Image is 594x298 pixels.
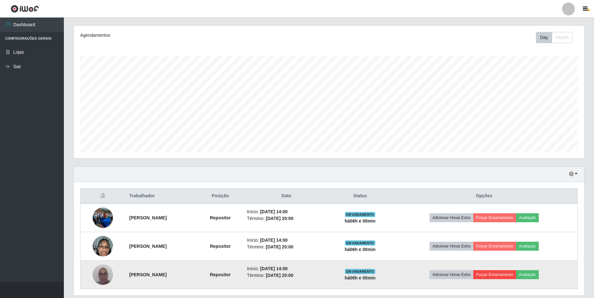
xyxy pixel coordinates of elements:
[247,272,325,279] li: Término:
[11,5,39,13] img: CoreUI Logo
[80,32,282,39] div: Agendamentos
[247,244,325,250] li: Término:
[345,275,376,280] strong: há 06 h e 00 min
[198,189,243,204] th: Posição
[329,189,391,204] th: Status
[430,270,473,279] button: Adicionar Horas Extra
[247,215,325,222] li: Término:
[473,213,516,222] button: Forçar Encerramento
[247,208,325,215] li: Início:
[247,237,325,244] li: Início:
[129,215,167,220] strong: [PERSON_NAME]
[536,32,573,43] div: First group
[536,32,578,43] div: Toolbar with button groups
[516,213,539,222] button: Avaliação
[430,213,473,222] button: Adicionar Horas Extra
[516,270,539,279] button: Avaliação
[129,272,167,277] strong: [PERSON_NAME]
[345,212,375,217] span: EM ANDAMENTO
[266,273,293,278] time: [DATE] 20:00
[260,266,287,271] time: [DATE] 14:00
[266,216,293,221] time: [DATE] 20:00
[536,32,552,43] button: Day
[473,270,516,279] button: Forçar Encerramento
[93,228,113,264] img: 1755386143751.jpeg
[345,218,376,224] strong: há 06 h e 00 min
[430,242,473,251] button: Adicionar Horas Extra
[243,189,329,204] th: Data
[93,261,113,288] img: 1758737103352.jpeg
[516,242,539,251] button: Avaliação
[247,265,325,272] li: Início:
[126,189,198,204] th: Trabalhador
[129,244,167,249] strong: [PERSON_NAME]
[552,32,573,43] button: Month
[93,200,113,236] img: 1748446152061.jpeg
[210,244,231,249] strong: Repositor
[391,189,578,204] th: Opções
[345,269,375,274] span: EM ANDAMENTO
[260,209,287,214] time: [DATE] 14:00
[345,240,375,246] span: EM ANDAMENTO
[260,238,287,243] time: [DATE] 14:00
[210,215,231,220] strong: Repositor
[345,247,376,252] strong: há 06 h e 00 min
[266,244,293,249] time: [DATE] 20:00
[473,242,516,251] button: Forçar Encerramento
[210,272,231,277] strong: Repositor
